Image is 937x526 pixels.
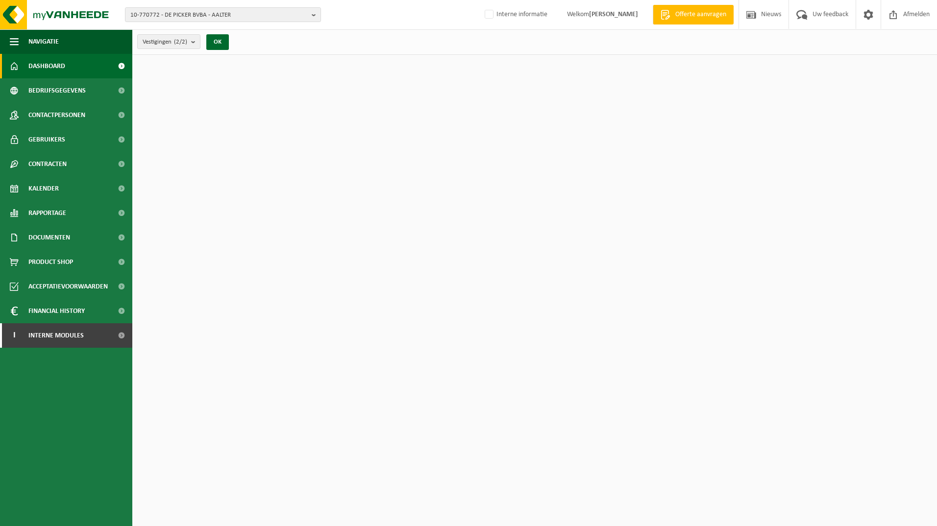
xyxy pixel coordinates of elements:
[28,176,59,201] span: Kalender
[28,299,85,323] span: Financial History
[28,250,73,274] span: Product Shop
[28,274,108,299] span: Acceptatievoorwaarden
[174,39,187,45] count: (2/2)
[483,7,547,22] label: Interne informatie
[130,8,308,23] span: 10-770772 - DE PICKER BVBA - AALTER
[28,225,70,250] span: Documenten
[653,5,734,24] a: Offerte aanvragen
[28,103,85,127] span: Contactpersonen
[143,35,187,49] span: Vestigingen
[28,29,59,54] span: Navigatie
[28,78,86,103] span: Bedrijfsgegevens
[28,201,66,225] span: Rapportage
[28,152,67,176] span: Contracten
[28,323,84,348] span: Interne modules
[10,323,19,348] span: I
[673,10,729,20] span: Offerte aanvragen
[206,34,229,50] button: OK
[125,7,321,22] button: 10-770772 - DE PICKER BVBA - AALTER
[28,127,65,152] span: Gebruikers
[137,34,200,49] button: Vestigingen(2/2)
[589,11,638,18] strong: [PERSON_NAME]
[28,54,65,78] span: Dashboard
